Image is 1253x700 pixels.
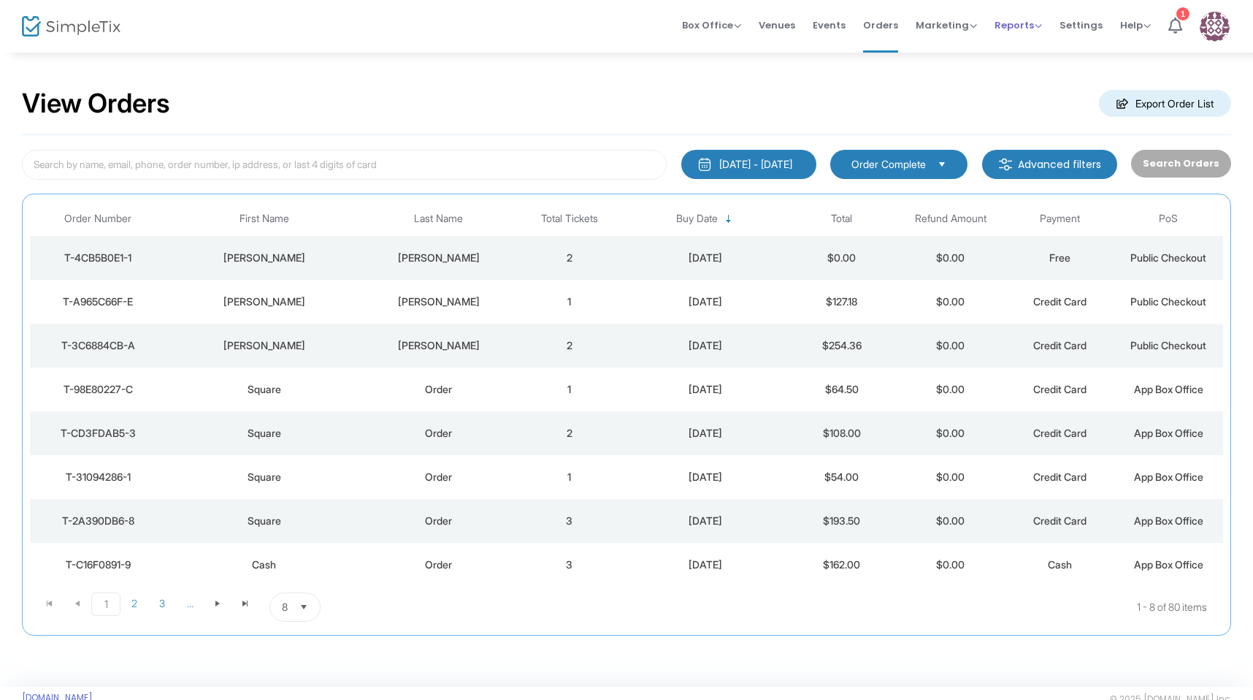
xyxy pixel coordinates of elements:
[723,213,735,225] span: Sortable
[34,514,163,528] div: T-2A390DB6-8
[916,18,977,32] span: Marketing
[515,280,624,324] td: 1
[896,411,1005,455] td: $0.00
[627,251,783,265] div: 9/13/2025
[787,236,896,280] td: $0.00
[170,382,359,397] div: Square
[896,455,1005,499] td: $0.00
[34,338,163,353] div: T-3C6884CB-A
[34,470,163,484] div: T-31094286-1
[282,600,288,615] span: 8
[414,213,463,225] span: Last Name
[787,202,896,236] th: Total
[1033,383,1087,395] span: Credit Card
[212,598,223,609] span: Go to the next page
[120,593,148,615] span: Page 2
[787,543,896,587] td: $162.00
[366,470,511,484] div: Order
[998,157,1013,172] img: filter
[627,514,783,528] div: 8/23/2025
[1134,558,1203,571] span: App Box Office
[1130,339,1206,351] span: Public Checkout
[515,202,624,236] th: Total Tickets
[170,470,359,484] div: Square
[515,499,624,543] td: 3
[1134,471,1203,483] span: App Box Office
[676,213,718,225] span: Buy Date
[30,202,1223,587] div: Data table
[170,338,359,353] div: Joe
[91,593,120,616] span: Page 1
[1134,427,1203,439] span: App Box Office
[366,514,511,528] div: Order
[515,324,624,368] td: 2
[787,411,896,455] td: $108.00
[627,338,783,353] div: 9/2/2025
[34,382,163,397] div: T-98E80227-C
[1130,295,1206,308] span: Public Checkout
[366,251,511,265] div: Fricke
[1159,213,1178,225] span: PoS
[170,294,359,309] div: Dondi
[22,150,667,180] input: Search by name, email, phone, order number, ip address, or last 4 digits of card
[240,213,289,225] span: First Name
[932,156,952,172] button: Select
[697,157,712,172] img: monthly
[627,558,783,572] div: 8/23/2025
[1099,90,1231,117] m-button: Export Order List
[515,368,624,411] td: 1
[851,157,926,172] span: Order Complete
[787,499,896,543] td: $193.50
[34,294,163,309] div: T-A965C66F-E
[681,150,816,179] button: [DATE] - [DATE]
[719,157,792,172] div: [DATE] - [DATE]
[787,368,896,411] td: $64.50
[231,593,259,615] span: Go to the last page
[515,543,624,587] td: 3
[34,558,163,572] div: T-C16F0891-9
[366,426,511,441] div: Order
[896,543,1005,587] td: $0.00
[627,382,783,397] div: 8/23/2025
[896,202,1005,236] th: Refund Amount
[813,7,846,44] span: Events
[995,18,1042,32] span: Reports
[787,280,896,324] td: $127.18
[896,236,1005,280] td: $0.00
[170,514,359,528] div: Square
[366,294,511,309] div: Ali
[515,455,624,499] td: 1
[294,593,314,621] button: Select
[1033,339,1087,351] span: Credit Card
[170,251,359,265] div: Jennie
[64,213,131,225] span: Order Number
[515,236,624,280] td: 2
[1060,7,1103,44] span: Settings
[176,593,204,615] span: Page 4
[366,558,511,572] div: Order
[148,593,176,615] span: Page 3
[170,426,359,441] div: Square
[627,294,783,309] div: 9/8/2025
[515,411,624,455] td: 2
[240,598,251,609] span: Go to the last page
[1120,18,1151,32] span: Help
[1033,514,1087,527] span: Credit Card
[896,368,1005,411] td: $0.00
[1049,251,1070,264] span: Free
[1130,251,1206,264] span: Public Checkout
[366,382,511,397] div: Order
[1033,295,1087,308] span: Credit Card
[682,18,741,32] span: Box Office
[759,7,795,44] span: Venues
[1033,427,1087,439] span: Credit Card
[22,88,170,120] h2: View Orders
[1134,383,1203,395] span: App Box Office
[787,324,896,368] td: $254.36
[170,558,359,572] div: Cash
[1048,558,1072,571] span: Cash
[787,455,896,499] td: $54.00
[1040,213,1080,225] span: Payment
[1176,7,1189,20] div: 1
[863,7,898,44] span: Orders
